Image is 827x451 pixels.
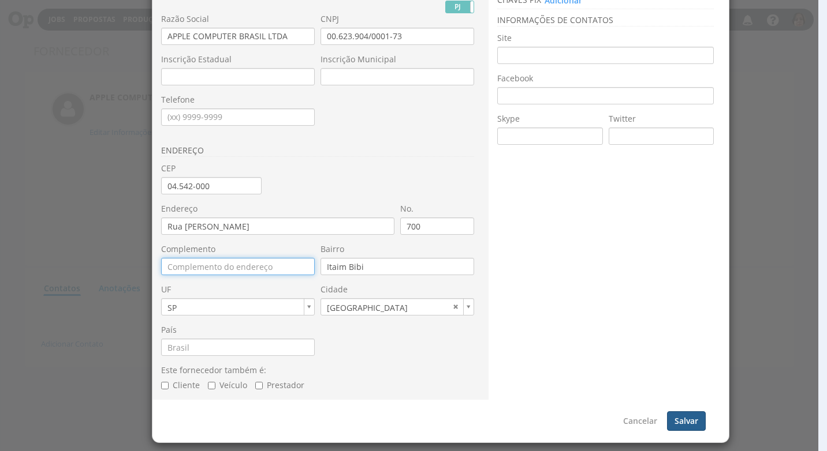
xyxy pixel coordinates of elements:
input: Complemento do endereço [161,258,315,275]
label: Este fornecedor também é: [161,364,266,376]
a: [GEOGRAPHIC_DATA] [321,298,474,315]
input: Prestador [255,382,263,389]
label: No. [400,203,413,215]
label: Facebook [497,73,533,84]
label: Razão Social [161,13,209,25]
label: País [161,324,177,336]
label: PJ [446,1,474,13]
label: Telefone [161,94,195,106]
label: Inscrição Municipal [321,54,396,65]
label: Endereço [161,203,198,215]
input: Brasil [161,339,315,356]
label: Site [497,32,512,44]
span: [GEOGRAPHIC_DATA] [321,299,449,317]
button: Salvar [667,411,706,431]
label: Twitter [609,113,636,125]
label: Prestador [255,379,304,391]
label: Cliente [161,379,200,391]
label: CNPJ [321,13,339,25]
label: Veículo [208,379,247,391]
button: Cancelar [616,411,665,431]
label: Inscrição Estadual [161,54,232,65]
input: Veículo [208,382,215,389]
input: Digite o logradouro do cliente (Rua, Avenida, Alameda) [161,217,394,235]
label: Bairro [321,243,344,255]
input: 00.000-000 [161,177,262,194]
h3: ENDEREÇO [161,146,474,157]
span: SP [162,299,299,317]
label: CEP [161,163,176,174]
label: Cidade [321,284,348,295]
label: UF [161,284,171,295]
label: Skype [497,113,520,125]
label: Complemento [161,243,215,255]
input: 00.000.000/0000-00 [321,28,474,45]
input: (xx) 9999-9999 [161,108,315,126]
h3: Informações de Contatos [497,16,714,27]
a: SP [161,298,315,315]
input: Cliente [161,382,169,389]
